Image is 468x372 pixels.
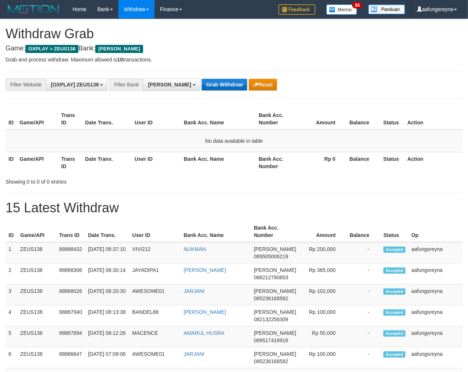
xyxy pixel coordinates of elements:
th: Status [380,221,408,242]
th: ID [6,221,17,242]
span: [PERSON_NAME] [254,288,296,294]
td: ZEUS138 [17,263,56,284]
th: Bank Acc. Name [181,109,256,130]
button: Reset [249,79,277,91]
h4: Game: Bank: [6,45,462,52]
img: Feedback.jpg [279,4,315,15]
span: [PERSON_NAME] [254,309,296,315]
th: Action [404,152,462,173]
span: Accepted [383,247,405,253]
th: Date Trans. [82,152,132,173]
span: [PERSON_NAME] [254,246,296,252]
th: Date Trans. [85,221,129,242]
td: 88867894 [56,326,85,347]
td: 88868306 [56,263,85,284]
td: VIVI212 [129,242,181,263]
th: Status [380,109,404,130]
th: Amount [299,221,347,242]
td: ZEUS138 [17,305,56,326]
h1: 15 Latest Withdraw [6,201,462,215]
td: aafungsreyna [408,263,462,284]
img: panduan.png [368,4,405,14]
th: ID [6,109,17,130]
td: aafungsreyna [408,242,462,263]
span: Accepted [383,288,405,295]
button: [OXPLAY] ZEUS138 [46,78,108,91]
div: Filter Website [6,78,46,91]
td: aafungsreyna [408,305,462,326]
td: aafungsreyna [408,326,462,347]
span: OXPLAY > ZEUS138 [25,45,78,53]
td: - [347,242,380,263]
td: 88868432 [56,242,85,263]
td: Rp 100,000 [299,347,347,368]
span: [PERSON_NAME] [254,267,296,273]
span: [PERSON_NAME] [95,45,143,53]
span: Copy 082132256309 to clipboard [254,316,288,322]
th: ID [6,152,17,173]
td: 4 [6,305,17,326]
td: 3 [6,284,17,305]
p: Grab and process withdraw. Maximum allowed is transactions. [6,56,462,63]
td: ZEUS138 [17,242,56,263]
span: [PERSON_NAME] [254,330,296,336]
button: [PERSON_NAME] [143,78,200,91]
th: Rp 0 [297,152,346,173]
th: User ID [129,221,181,242]
td: aafungsreyna [408,284,462,305]
span: Accepted [383,268,405,274]
td: ZEUS138 [17,347,56,368]
th: Bank Acc. Name [181,221,251,242]
a: [PERSON_NAME] [184,267,226,273]
td: Rp 50,000 [299,326,347,347]
span: [PERSON_NAME] [254,351,296,357]
td: aafungsreyna [408,347,462,368]
div: Showing 0 to 0 of 0 entries [6,175,189,185]
td: [DATE] 08:30:14 [85,263,129,284]
td: - [347,284,380,305]
td: AWESOME01 [129,284,181,305]
td: [DATE] 08:13:38 [85,305,129,326]
th: Status [380,152,404,173]
td: - [347,347,380,368]
a: JARJANI [184,288,205,294]
td: MACENCE [129,326,181,347]
button: Grab Withdraw [202,79,247,91]
td: Rp 100,000 [299,305,347,326]
span: [OXPLAY] ZEUS138 [51,82,99,88]
a: JARJANI [184,351,205,357]
td: [DATE] 07:09:06 [85,347,129,368]
div: Filter Bank [109,78,143,91]
td: [DATE] 08:20:30 [85,284,129,305]
th: Game/API [17,109,58,130]
span: Copy 088212790853 to clipboard [254,274,288,280]
td: Rp 200,000 [299,242,347,263]
span: Copy 089505006219 to clipboard [254,254,288,259]
th: Trans ID [58,152,82,173]
th: Balance [347,152,380,173]
th: Game/API [17,221,56,242]
td: - [347,263,380,284]
th: Balance [347,109,380,130]
span: [PERSON_NAME] [148,82,191,88]
span: Accepted [383,351,405,358]
th: Date Trans. [82,109,132,130]
span: Copy 089517416916 to clipboard [254,337,288,343]
th: Bank Acc. Number [256,109,297,130]
h1: Withdraw Grab [6,26,462,41]
td: 2 [6,263,17,284]
td: AWESOME01 [129,347,181,368]
th: Bank Acc. Number [256,152,297,173]
th: Game/API [17,152,58,173]
th: Trans ID [58,109,82,130]
td: 5 [6,326,17,347]
th: Op [408,221,462,242]
th: Action [404,109,462,130]
td: No data available in table [6,130,462,152]
td: 88867940 [56,305,85,326]
img: Button%20Memo.svg [326,4,357,15]
td: ZEUS138 [17,326,56,347]
a: [PERSON_NAME] [184,309,226,315]
th: Amount [297,109,346,130]
td: JAYADIPA1 [129,263,181,284]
